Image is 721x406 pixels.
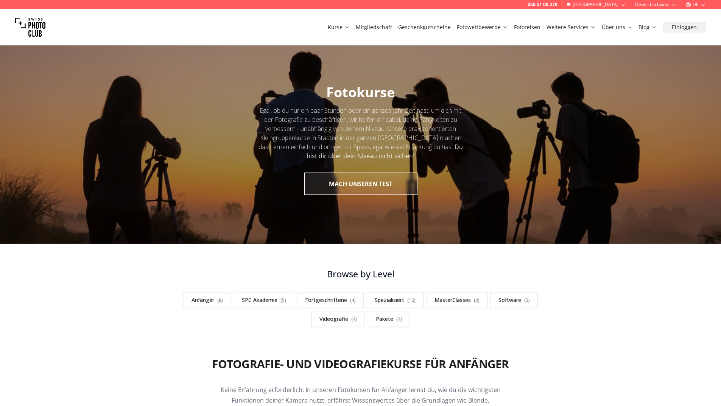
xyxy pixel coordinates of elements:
[427,292,487,308] a: MasterClasses(3)
[173,268,548,280] h3: Browse by Level
[280,297,286,303] span: ( 5 )
[543,22,599,33] button: Weitere Services
[511,22,543,33] button: Fotoreisen
[528,2,557,8] a: 058 51 00 270
[368,311,410,327] a: Pakete(4)
[326,83,395,101] span: Fotokurse
[395,22,454,33] button: Geschenkgutscheine
[524,297,530,303] span: ( 5 )
[350,297,356,303] span: ( 4 )
[457,23,508,31] a: Fotowettbewerbe
[599,22,635,33] button: Über uns
[353,22,395,33] button: Mitgliedschaft
[547,23,596,31] a: Weitere Services
[311,311,365,327] a: Videografie(4)
[356,23,392,31] a: Mitgliedschaft
[635,22,660,33] button: Blog
[297,292,364,308] a: Fortgeschrittene(4)
[491,292,538,308] a: Software(5)
[217,297,223,303] span: ( 8 )
[396,316,402,322] span: ( 4 )
[474,297,480,303] span: ( 3 )
[15,12,45,42] img: Swiss photo club
[367,292,424,308] a: Spezialisiert(10)
[351,316,357,322] span: ( 4 )
[325,22,353,33] button: Kurse
[407,297,416,303] span: ( 10 )
[212,357,509,371] h2: Fotografie- und Videografiekurse für Anfänger
[234,292,294,308] a: SPC Akademie(5)
[398,23,451,31] a: Geschenkgutscheine
[602,23,632,31] a: Über uns
[514,23,540,31] a: Fotoreisen
[638,23,657,31] a: Blog
[184,292,231,308] a: Anfänger(8)
[454,22,511,33] button: Fotowettbewerbe
[328,23,350,31] a: Kurse
[663,22,706,33] button: Einloggen
[258,106,464,160] div: Egal, ob du nur ein paar Stunden oder ein ganzes Jahr Zeit hast, um dich mit der Fotografie zu be...
[304,173,417,195] button: MACH UNSEREN TEST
